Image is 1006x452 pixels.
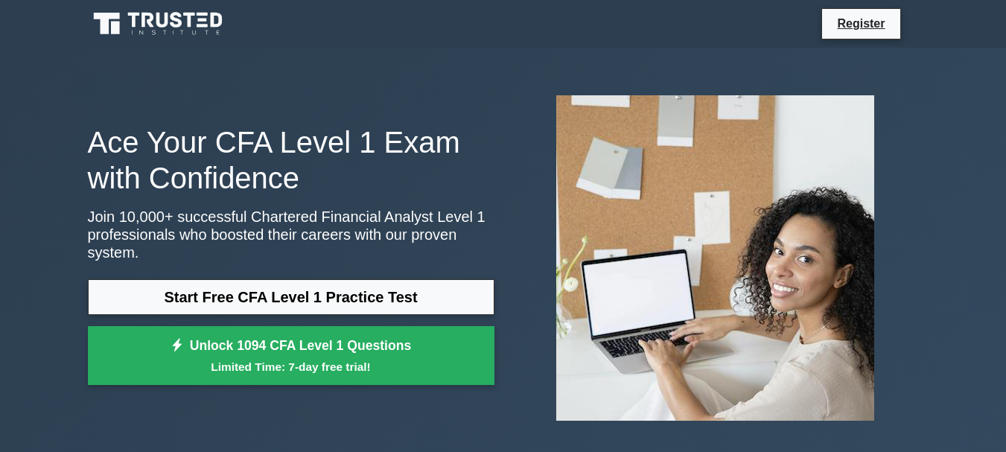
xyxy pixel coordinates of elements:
[88,326,494,386] a: Unlock 1094 CFA Level 1 QuestionsLimited Time: 7-day free trial!
[88,279,494,315] a: Start Free CFA Level 1 Practice Test
[88,124,494,196] h1: Ace Your CFA Level 1 Exam with Confidence
[828,14,894,33] a: Register
[88,208,494,261] p: Join 10,000+ successful Chartered Financial Analyst Level 1 professionals who boosted their caree...
[106,358,476,375] small: Limited Time: 7-day free trial!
